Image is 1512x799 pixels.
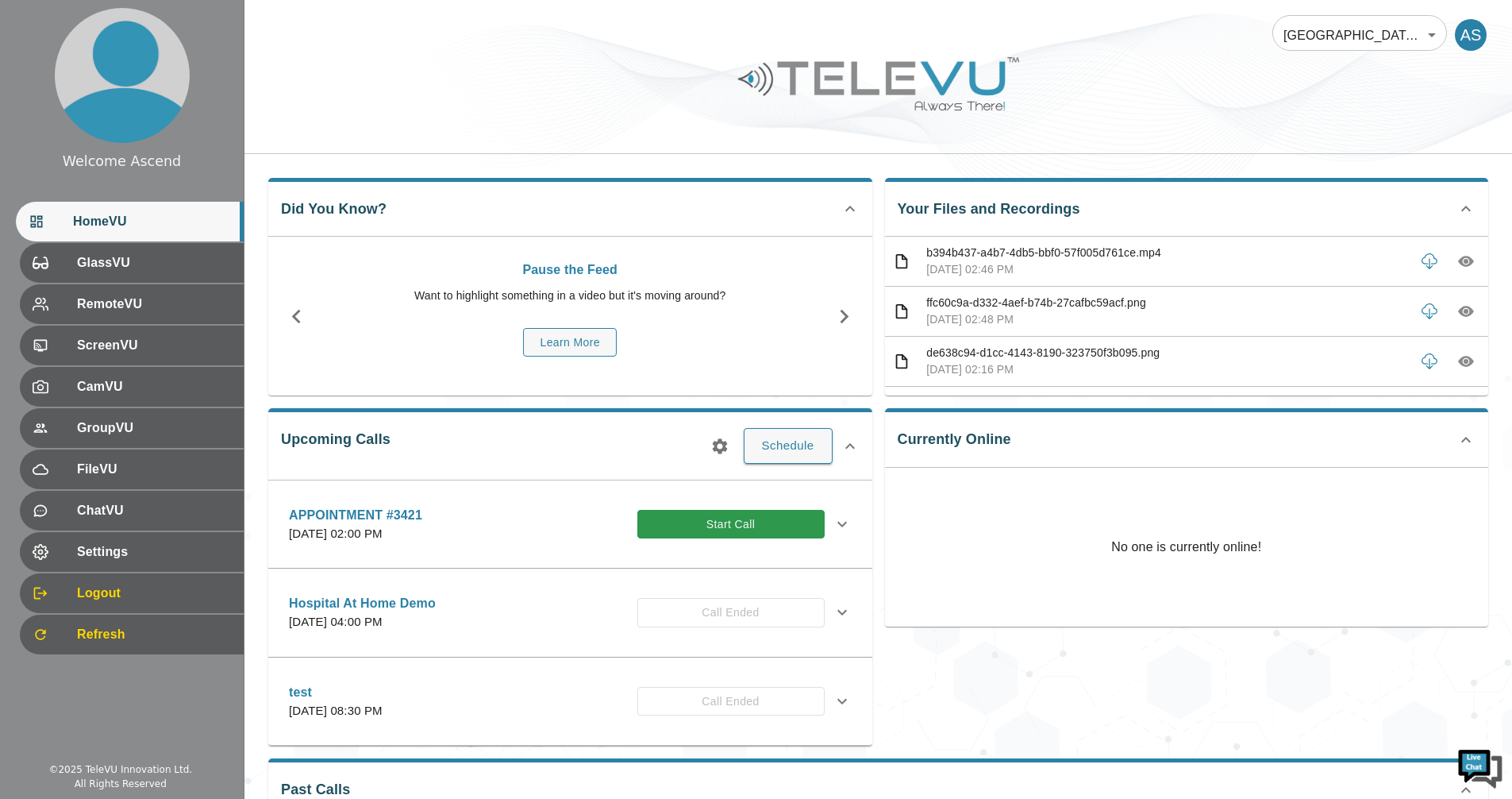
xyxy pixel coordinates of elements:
[276,674,864,730] div: test[DATE] 08:30 PMCall Ended
[73,212,231,231] span: HomeVU
[20,573,244,613] div: Logout
[333,261,808,280] p: Pause the Feed
[48,762,192,777] div: © 2025 TeleVU Innovation Ltd.
[1111,468,1261,627] p: No one is currently online!
[333,288,808,304] p: Want to highlight something in a video but it's moving around?
[8,434,302,489] textarea: Type your message and hit 'Enter'
[55,8,190,143] img: profile.png
[27,74,67,114] img: d_736959983_company_1615157101543_736959983
[83,83,267,104] div: Chat with us now
[523,328,617,357] button: Learn More
[276,585,864,641] div: Hospital At Home Demo[DATE] 04:00 PMCall Ended
[77,542,231,562] span: Settings
[20,615,244,654] div: Refresh
[77,295,231,314] span: RemoteVU
[20,243,244,283] div: GlassVU
[1272,13,1447,57] div: [GEOGRAPHIC_DATA] At Home
[77,419,231,438] span: GroupVU
[77,377,231,396] span: CamVU
[926,395,1407,411] p: c6bc1684-ce4e-410f-a69d-a0e6bdb552e5.png
[289,683,383,702] p: test
[77,625,231,644] span: Refresh
[926,295,1407,311] p: ffc60c9a-d332-4aef-b74b-27cafbc59acf.png
[926,361,1407,378] p: [DATE] 02:16 PM
[77,460,231,479] span: FileVU
[276,496,864,553] div: APPOINTMENT #3421[DATE] 02:00 PMStart Call
[77,253,231,272] span: GlassVU
[289,613,436,631] p: [DATE] 04:00 PM
[289,525,422,543] p: [DATE] 02:00 PM
[20,450,244,489] div: FileVU
[75,777,167,791] div: All Rights Reserved
[77,336,231,355] span: ScreenVU
[289,506,422,525] p: APPOINTMENT #3421
[20,326,244,365] div: ScreenVU
[926,245,1407,261] p: b394b437-a4b7-4db5-bbf0-57f005d761ce.mp4
[77,584,231,603] span: Logout
[16,202,244,241] div: HomeVU
[92,200,219,361] span: We're online!
[1456,743,1504,791] img: Chat Widget
[20,367,244,407] div: CamVU
[926,311,1407,328] p: [DATE] 02:48 PM
[20,532,244,572] div: Settings
[926,261,1407,278] p: [DATE] 02:46 PM
[926,345,1407,361] p: de638c94-d1cc-4143-8190-323750f3b095.png
[744,428,833,463] button: Schedule
[637,510,825,539] button: Start Call
[77,501,231,520] span: ChatVU
[260,8,298,46] div: Minimize live chat window
[1455,19,1487,51] div: AS
[289,702,383,720] p: [DATE] 08:30 PM
[20,491,244,531] div: ChatVU
[736,51,1021,117] img: Logo
[289,594,436,613] p: Hospital At Home Demo
[63,151,181,172] div: Welcome Ascend
[20,408,244,448] div: GroupVU
[20,284,244,324] div: RemoteVU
